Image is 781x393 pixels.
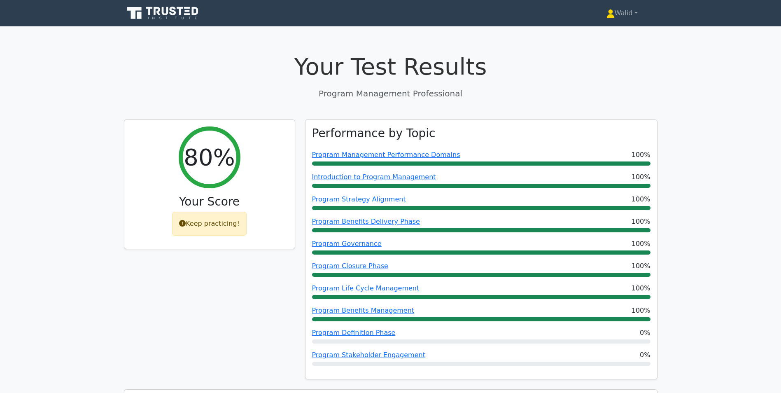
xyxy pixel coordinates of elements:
span: 100% [632,239,650,249]
h3: Your Score [131,195,288,209]
div: Keep practicing! [172,212,247,236]
span: 100% [632,150,650,160]
a: Program Benefits Management [312,306,415,314]
h2: 80% [184,143,235,171]
a: Program Benefits Delivery Phase [312,218,420,225]
a: Program Closure Phase [312,262,388,270]
span: 100% [632,194,650,204]
span: 100% [632,306,650,316]
p: Program Management Professional [124,87,657,100]
a: Program Governance [312,240,382,248]
span: 100% [632,217,650,227]
h3: Performance by Topic [312,126,436,140]
span: 0% [640,350,650,360]
a: Walid [587,5,657,21]
span: 100% [632,283,650,293]
a: Introduction to Program Management [312,173,436,181]
span: 100% [632,172,650,182]
a: Program Strategy Alignment [312,195,406,203]
a: Program Stakeholder Engagement [312,351,425,359]
a: Program Definition Phase [312,329,396,337]
span: 0% [640,328,650,338]
span: 100% [632,261,650,271]
a: Program Management Performance Domains [312,151,460,159]
h1: Your Test Results [124,53,657,80]
a: Program Life Cycle Management [312,284,420,292]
